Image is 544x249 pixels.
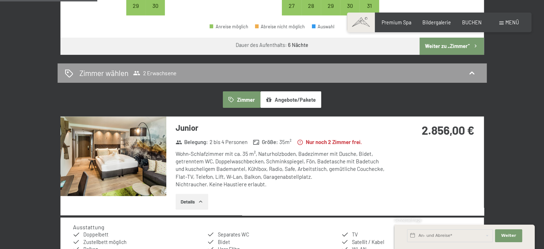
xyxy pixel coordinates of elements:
button: Details [176,194,208,210]
h4: Ausstattung [73,224,104,230]
div: 28 [302,3,320,21]
strong: Belegung : [176,138,208,146]
span: Schnellanfrage [394,217,421,222]
button: Weiter zu „Zimmer“ [420,38,484,55]
img: mss_renderimg.php [60,116,166,196]
strong: Größe : [253,138,278,146]
div: 31 [360,3,378,21]
button: Angebote/Pakete [260,91,321,108]
div: Anreise möglich [210,24,248,29]
span: 2 Erwachsene [133,70,176,77]
b: 6 Nächte [288,42,308,48]
span: Satellit / Kabel [352,239,384,245]
a: BUCHEN [462,19,482,25]
h3: Junior [176,122,388,133]
div: 27 [283,3,300,21]
span: 35 m² [279,138,291,146]
div: 29 [322,3,339,21]
span: 2 bis 4 Personen [210,138,248,146]
h2: Zimmer wählen [79,68,128,78]
span: Separates WC [217,231,249,238]
div: 29 [127,3,145,21]
strong: 2.856,00 € [422,123,474,137]
span: TV [352,231,358,238]
a: Bildergalerie [422,19,451,25]
div: 30 [341,3,359,21]
span: Menü [505,19,519,25]
div: Abreise nicht möglich [255,24,305,29]
span: Zustellbett möglich [83,239,127,245]
div: Dauer des Aufenthalts: [236,42,308,49]
div: Wohn-Schlafzimmer mit ca. 35 m², Naturholzboden, Badezimmer mit Dusche, Bidet, getrenntem WC, Dop... [176,150,388,188]
strong: Nur noch 2 Zimmer frei. [297,138,362,146]
button: Weiter [495,229,522,242]
div: 30 [146,3,164,21]
span: Doppelbett [83,231,108,238]
button: Zimmer [223,91,260,108]
span: Weiter [501,233,516,239]
div: Auswahl [312,24,335,29]
span: Bidet [217,239,230,245]
a: Premium Spa [382,19,411,25]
